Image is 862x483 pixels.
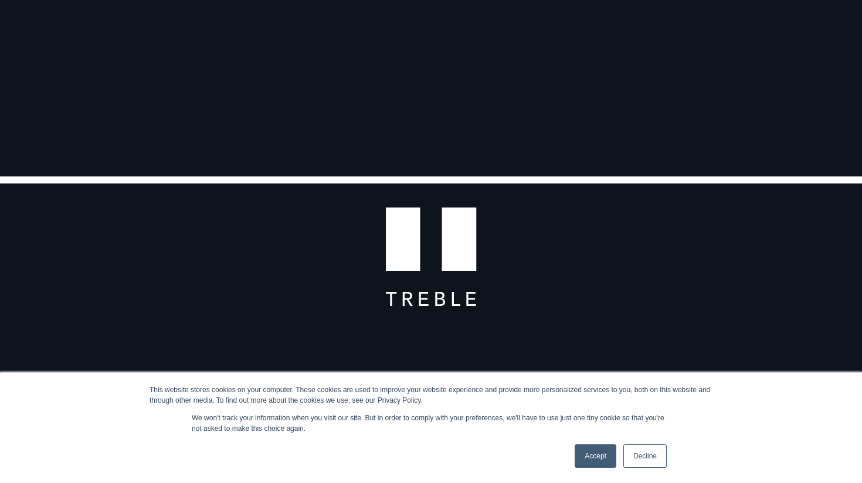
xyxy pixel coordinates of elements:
[150,385,712,406] div: This website stores cookies on your computer. These cookies are used to improve your website expe...
[575,444,616,468] a: Accept
[386,176,477,307] img: T
[623,444,667,468] a: Decline
[192,413,670,434] p: We won't track your information when you visit our site. But in order to comply with your prefere...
